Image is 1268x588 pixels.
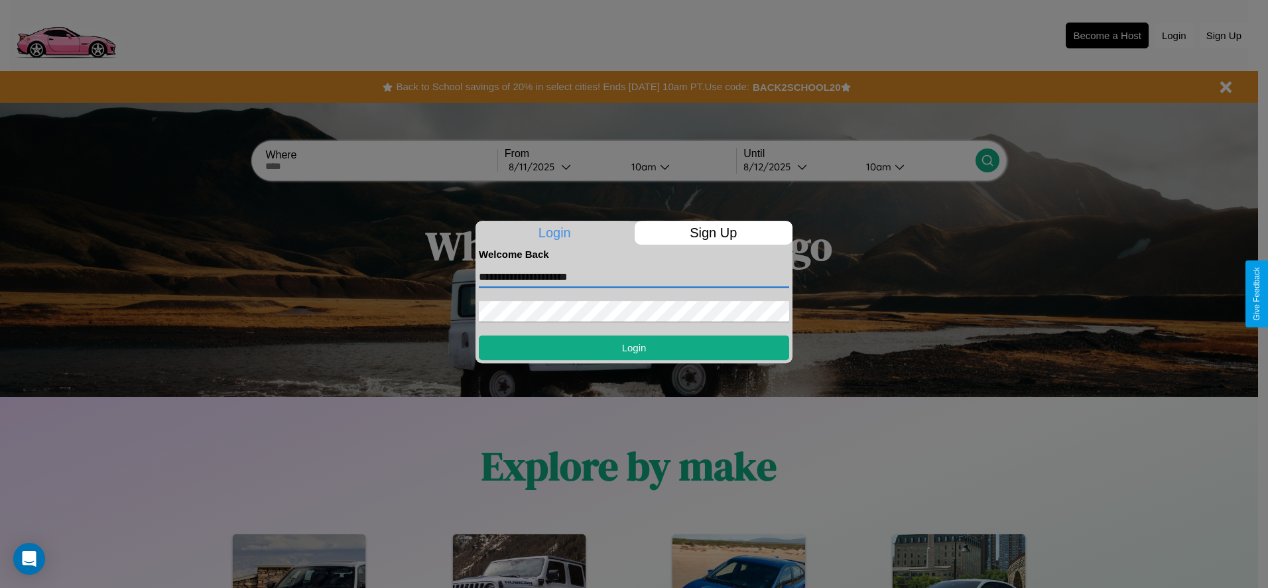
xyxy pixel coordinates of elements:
[635,221,793,245] p: Sign Up
[475,221,634,245] p: Login
[1252,267,1261,321] div: Give Feedback
[479,249,789,260] h4: Welcome Back
[479,335,789,360] button: Login
[13,543,45,575] div: Open Intercom Messenger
